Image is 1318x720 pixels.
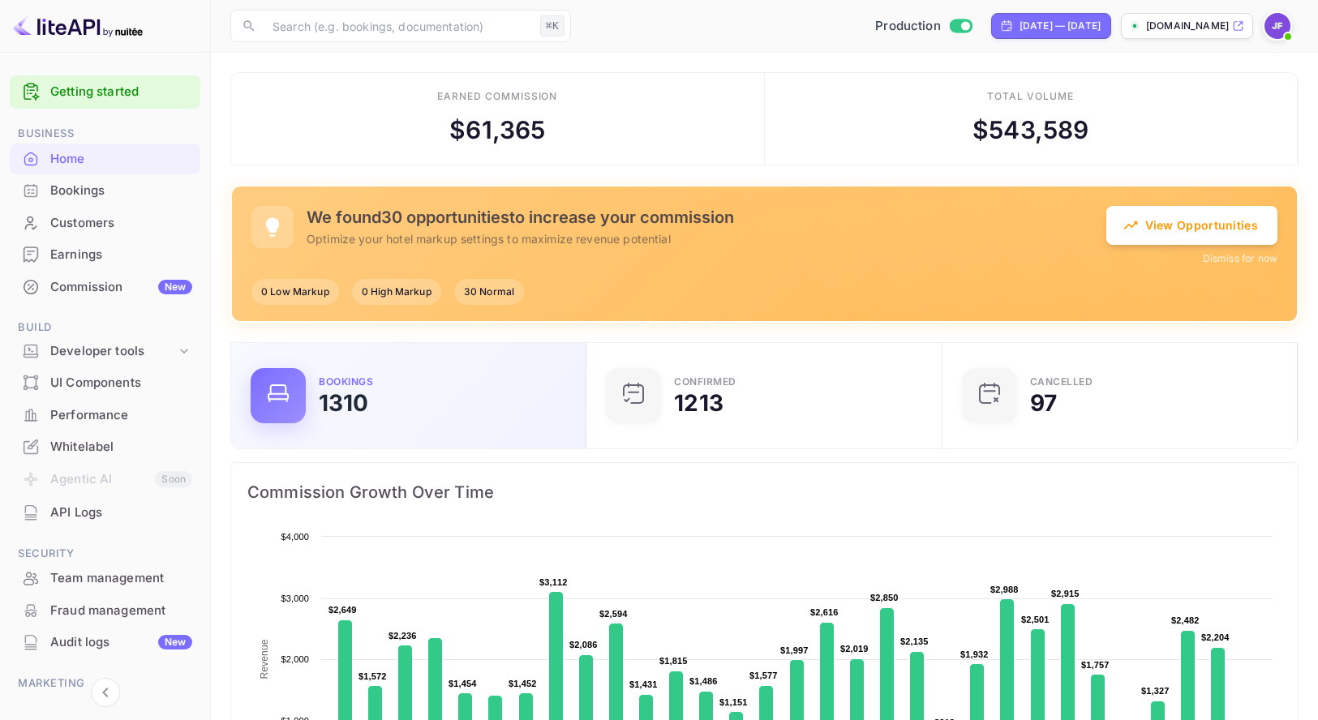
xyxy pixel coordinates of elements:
[780,645,809,655] text: $1,997
[810,607,839,617] text: $2,616
[50,342,176,361] div: Developer tools
[1106,206,1277,245] button: View Opportunities
[1081,660,1110,670] text: $1,757
[91,678,120,707] button: Collapse navigation
[10,208,200,239] div: Customers
[454,285,524,299] span: 30 Normal
[719,697,748,707] text: $1,151
[50,374,192,392] div: UI Components
[50,504,192,522] div: API Logs
[10,175,200,205] a: Bookings
[870,593,899,602] text: $2,850
[1146,19,1229,33] p: [DOMAIN_NAME]
[10,208,200,238] a: Customers
[569,640,598,649] text: $2,086
[629,679,658,689] text: $1,431
[10,367,200,397] a: UI Components
[281,654,309,664] text: $2,000
[307,208,1106,227] h5: We found 30 opportunities to increase your commission
[10,272,200,302] a: CommissionNew
[1030,392,1057,414] div: 97
[449,679,477,688] text: $1,454
[13,13,143,39] img: LiteAPI logo
[1201,632,1230,642] text: $2,204
[10,545,200,563] span: Security
[50,246,192,264] div: Earnings
[50,602,192,620] div: Fraud management
[10,431,200,461] a: Whitelabel
[319,392,369,414] div: 1310
[50,569,192,588] div: Team management
[10,595,200,625] a: Fraud management
[539,577,568,587] text: $3,112
[987,89,1074,104] div: Total volume
[10,239,200,271] div: Earnings
[1203,251,1277,266] button: Dismiss for now
[10,627,200,657] a: Audit logsNew
[389,631,417,641] text: $2,236
[10,337,200,366] div: Developer tools
[10,563,200,593] a: Team management
[263,10,534,42] input: Search (e.g. bookings, documentation)
[599,609,628,619] text: $2,594
[689,676,718,686] text: $1,486
[875,17,941,36] span: Production
[437,89,557,104] div: Earned commission
[990,585,1019,594] text: $2,988
[50,633,192,652] div: Audit logs
[158,280,192,294] div: New
[10,431,200,463] div: Whitelabel
[10,239,200,269] a: Earnings
[50,150,192,169] div: Home
[10,319,200,336] span: Build
[50,406,192,425] div: Performance
[659,656,688,666] text: $1,815
[251,285,339,299] span: 0 Low Markup
[10,144,200,175] div: Home
[281,532,309,542] text: $4,000
[1141,686,1170,696] text: $1,327
[10,627,200,658] div: Audit logsNew
[869,17,978,36] div: Switch to Sandbox mode
[540,15,565,36] div: ⌘K
[158,635,192,649] div: New
[358,671,387,681] text: $1,572
[449,112,545,148] div: $ 61,365
[50,278,192,297] div: Commission
[50,438,192,456] div: Whitelabel
[281,594,309,603] text: $3,000
[50,214,192,233] div: Customers
[50,699,192,718] div: Promo codes
[10,497,200,527] a: API Logs
[1171,615,1200,625] text: $2,482
[10,400,200,430] a: Performance
[960,649,989,659] text: $1,932
[10,144,200,174] a: Home
[50,182,192,200] div: Bookings
[10,400,200,431] div: Performance
[509,679,537,688] text: $1,452
[840,644,869,654] text: $2,019
[972,112,1088,148] div: $ 543,589
[674,392,723,414] div: 1213
[319,377,373,387] div: Bookings
[10,175,200,207] div: Bookings
[1021,615,1050,624] text: $2,501
[10,497,200,529] div: API Logs
[247,479,1282,505] span: Commission Growth Over Time
[10,367,200,399] div: UI Components
[352,285,441,299] span: 0 High Markup
[10,595,200,627] div: Fraud management
[749,671,778,680] text: $1,577
[1030,377,1093,387] div: CANCELLED
[10,272,200,303] div: CommissionNew
[10,563,200,594] div: Team management
[674,377,736,387] div: Confirmed
[1020,19,1101,33] div: [DATE] — [DATE]
[259,639,270,679] text: Revenue
[1264,13,1290,39] img: Jenny Frimer
[50,83,192,101] a: Getting started
[1051,589,1080,598] text: $2,915
[328,605,357,615] text: $2,649
[10,675,200,692] span: Marketing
